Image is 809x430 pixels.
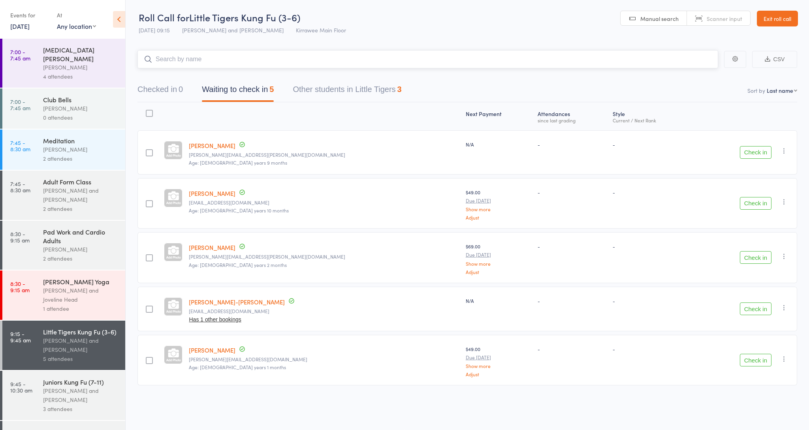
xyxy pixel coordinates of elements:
time: 9:45 - 10:30 am [10,381,32,393]
a: Exit roll call [757,11,798,26]
a: 7:45 -8:30 amMeditation[PERSON_NAME]2 attendees [2,130,125,170]
small: crbobyk@gmail.com [189,200,459,205]
span: Little Tigers Kung Fu (3-6) [189,11,300,24]
span: Age: [DEMOGRAPHIC_DATA] years 10 months [189,207,289,214]
a: 7:00 -7:45 am[MEDICAL_DATA][PERSON_NAME][PERSON_NAME]4 attendees [2,39,125,88]
small: cameron.garth@hotmail.com [189,254,459,259]
div: [PERSON_NAME] and [PERSON_NAME] [43,336,119,354]
div: - [613,141,691,148]
small: Due [DATE] [466,252,531,257]
div: - [613,243,691,250]
div: - [613,346,691,352]
a: [PERSON_NAME] [189,141,235,150]
button: Check in [740,197,771,210]
div: - [613,189,691,195]
span: [PERSON_NAME] and [PERSON_NAME] [182,26,284,34]
div: 5 attendees [43,354,119,363]
span: Age: [DEMOGRAPHIC_DATA] years 2 months [189,261,287,268]
div: 3 attendees [43,404,119,413]
div: Atten­dances [534,106,610,127]
time: 8:30 - 9:15 am [10,280,30,293]
a: [PERSON_NAME] [189,243,235,252]
div: [PERSON_NAME] Yoga [43,277,119,286]
div: 0 [179,85,183,94]
a: 9:15 -9:45 amLittle Tigers Kung Fu (3-6)[PERSON_NAME] and [PERSON_NAME]5 attendees [2,321,125,370]
div: Style [610,106,694,127]
time: 7:45 - 8:30 am [10,139,30,152]
button: Checked in0 [137,81,183,102]
div: $49.00 [466,346,531,377]
a: 8:30 -9:15 amPad Work and Cardio Adults[PERSON_NAME]2 attendees [2,221,125,270]
a: Adjust [466,215,531,220]
span: Age: [DEMOGRAPHIC_DATA] years 1 months [189,364,286,370]
a: 7:00 -7:45 amClub Bells[PERSON_NAME]0 attendees [2,88,125,129]
span: Scanner input [707,15,742,23]
button: Check in [740,146,771,159]
div: N/A [466,141,531,148]
a: [DATE] [10,22,30,30]
div: [PERSON_NAME] [43,145,119,154]
a: Adjust [466,269,531,274]
div: Current / Next Rank [613,118,691,123]
label: Sort by [747,86,765,94]
div: - [538,189,606,195]
a: Adjust [466,372,531,377]
div: Adult Form Class [43,177,119,186]
small: Due [DATE] [466,198,531,203]
div: - [538,346,606,352]
span: [DATE] 09:15 [139,26,170,34]
div: Meditation [43,136,119,145]
div: Last name [767,86,793,94]
time: 7:45 - 8:30 am [10,180,30,193]
input: Search by name [137,50,718,68]
button: Check in [740,251,771,264]
small: kendall.bascetta@gmail.com [189,152,459,158]
small: Due [DATE] [466,355,531,360]
small: Lori_schaeffer@hotmail.com [189,357,459,362]
div: Events for [10,9,49,22]
div: Pad Work and Cardio Adults [43,227,119,245]
time: 8:30 - 9:15 am [10,231,30,243]
a: [PERSON_NAME] [189,189,235,197]
div: Little Tigers Kung Fu (3-6) [43,327,119,336]
button: Has 1 other bookings [189,316,241,323]
div: $69.00 [466,243,531,274]
div: 3 [397,85,402,94]
a: 8:30 -9:15 am[PERSON_NAME] Yoga[PERSON_NAME] and Joveline Head1 attendee [2,270,125,320]
div: [PERSON_NAME] [43,63,119,72]
div: 1 attendee [43,304,119,313]
div: [PERSON_NAME] [43,245,119,254]
div: since last grading [538,118,606,123]
button: Check in [740,354,771,366]
div: N/A [466,297,531,304]
div: 2 attendees [43,254,119,263]
a: [PERSON_NAME]-[PERSON_NAME] [189,298,285,306]
div: At [57,9,96,22]
a: Show more [466,207,531,212]
div: 0 attendees [43,113,119,122]
button: Other students in Little Tigers3 [293,81,401,102]
button: Check in [740,302,771,315]
div: Any location [57,22,96,30]
a: [PERSON_NAME] [189,346,235,354]
button: CSV [752,51,797,68]
button: Waiting to check in5 [202,81,274,102]
time: 9:15 - 9:45 am [10,330,31,343]
div: $49.00 [466,189,531,220]
div: [PERSON_NAME] and [PERSON_NAME] [43,186,119,204]
span: Roll Call for [139,11,189,24]
div: Club Bells [43,95,119,104]
div: [MEDICAL_DATA][PERSON_NAME] [43,45,119,63]
small: ingridhlenert@gmail.com [189,308,459,314]
a: 9:45 -10:30 amJuniors Kung Fu (7-11)[PERSON_NAME] and [PERSON_NAME]3 attendees [2,371,125,420]
div: - [538,243,606,250]
time: 7:00 - 7:45 am [10,98,30,111]
div: Next Payment [463,106,534,127]
div: - [538,141,606,148]
div: 2 attendees [43,204,119,213]
div: [PERSON_NAME] and [PERSON_NAME] [43,386,119,404]
div: [PERSON_NAME] and Joveline Head [43,286,119,304]
a: Show more [466,261,531,266]
div: Juniors Kung Fu (7-11) [43,377,119,386]
span: Age: [DEMOGRAPHIC_DATA] years 9 months [189,159,287,166]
